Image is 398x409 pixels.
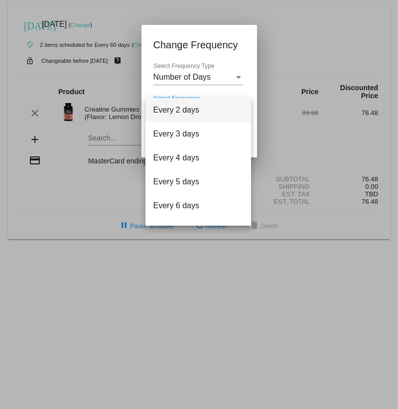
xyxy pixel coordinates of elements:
span: Every 6 days [153,194,243,218]
span: Every 2 days [153,98,243,122]
span: Every 4 days [153,146,243,170]
span: Every 7 days [153,218,243,242]
span: Every 5 days [153,170,243,194]
span: Every 3 days [153,122,243,146]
